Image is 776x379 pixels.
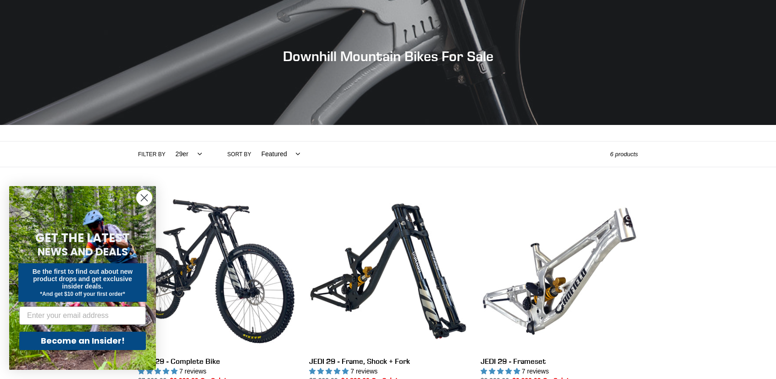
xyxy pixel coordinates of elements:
button: Become an Insider! [19,332,146,350]
span: Downhill Mountain Bikes For Sale [283,48,493,64]
button: Close dialog [136,190,152,206]
label: Filter by [138,150,166,158]
span: 6 products [610,151,638,158]
span: Be the first to find out about new product drops and get exclusive insider deals. [33,268,133,290]
span: *And get $10 off your first order* [40,291,125,297]
input: Enter your email address [19,306,146,325]
label: Sort by [227,150,251,158]
span: GET THE LATEST [35,230,130,246]
span: NEWS AND DEALS [38,244,128,259]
